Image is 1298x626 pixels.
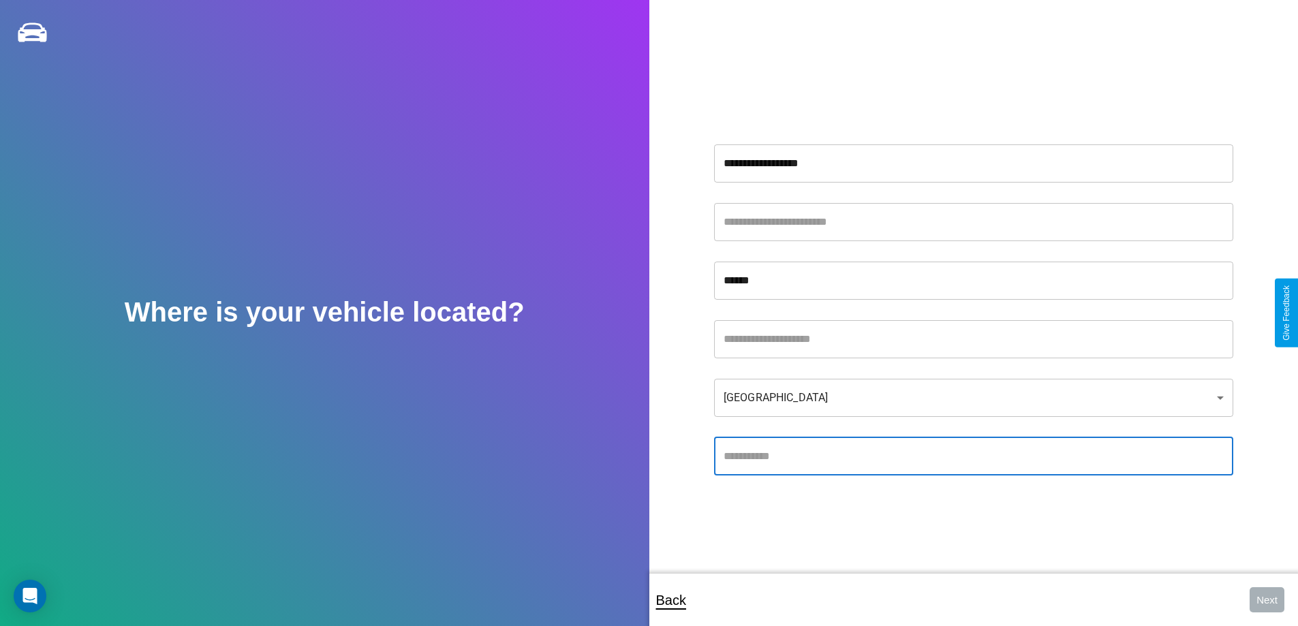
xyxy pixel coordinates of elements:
div: Open Intercom Messenger [14,580,46,612]
h2: Where is your vehicle located? [125,297,525,328]
button: Next [1250,587,1284,612]
div: [GEOGRAPHIC_DATA] [714,379,1233,417]
p: Back [656,588,686,612]
div: Give Feedback [1282,285,1291,341]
